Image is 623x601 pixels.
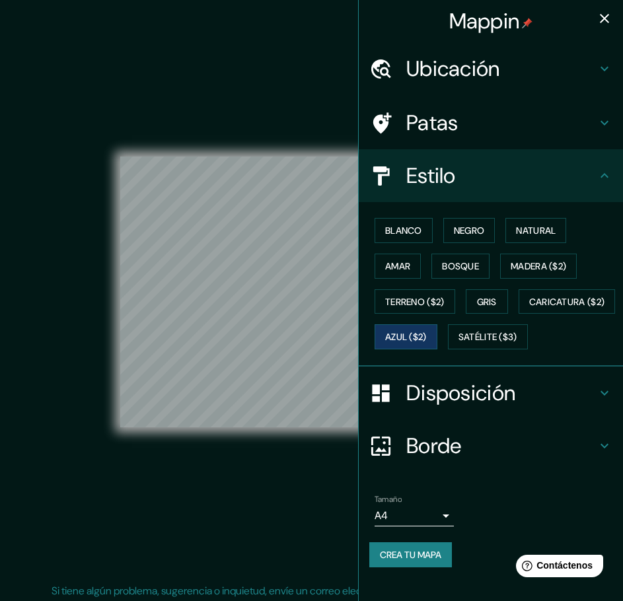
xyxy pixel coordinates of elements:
canvas: Mapa [120,157,503,427]
button: Satélite ($3) [448,324,528,349]
button: Bosque [431,254,490,279]
button: Negro [443,218,495,243]
button: Blanco [375,218,433,243]
font: A4 [375,509,388,522]
button: Natural [505,218,566,243]
font: Mappin [449,7,520,35]
iframe: Lanzador de widgets de ayuda [505,549,608,586]
font: Patas [406,109,458,137]
font: Natural [516,225,556,236]
font: Blanco [385,225,422,236]
font: Caricatura ($2) [529,296,605,308]
img: pin-icon.png [522,18,532,28]
div: Disposición [359,367,623,419]
font: Negro [454,225,485,236]
font: Estilo [406,162,456,190]
div: A4 [375,505,454,526]
button: Madera ($2) [500,254,577,279]
div: Borde [359,419,623,472]
button: Crea tu mapa [369,542,452,567]
font: Bosque [442,260,479,272]
font: Crea tu mapa [380,549,441,561]
div: Patas [359,96,623,149]
font: Disposición [406,379,515,407]
div: Ubicación [359,42,623,95]
font: Tamaño [375,494,402,505]
font: Gris [477,296,497,308]
button: Gris [466,289,508,314]
div: Estilo [359,149,623,202]
button: Caricatura ($2) [519,289,616,314]
button: Amar [375,254,421,279]
font: Borde [406,432,462,460]
font: Amar [385,260,410,272]
font: Madera ($2) [511,260,566,272]
button: Azul ($2) [375,324,437,349]
font: Azul ($2) [385,332,427,343]
font: Si tiene algún problema, sugerencia o inquietud, envíe un correo electrónico a [52,584,402,598]
font: Satélite ($3) [458,332,517,343]
font: Ubicación [406,55,500,83]
font: Terreno ($2) [385,296,445,308]
button: Terreno ($2) [375,289,455,314]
